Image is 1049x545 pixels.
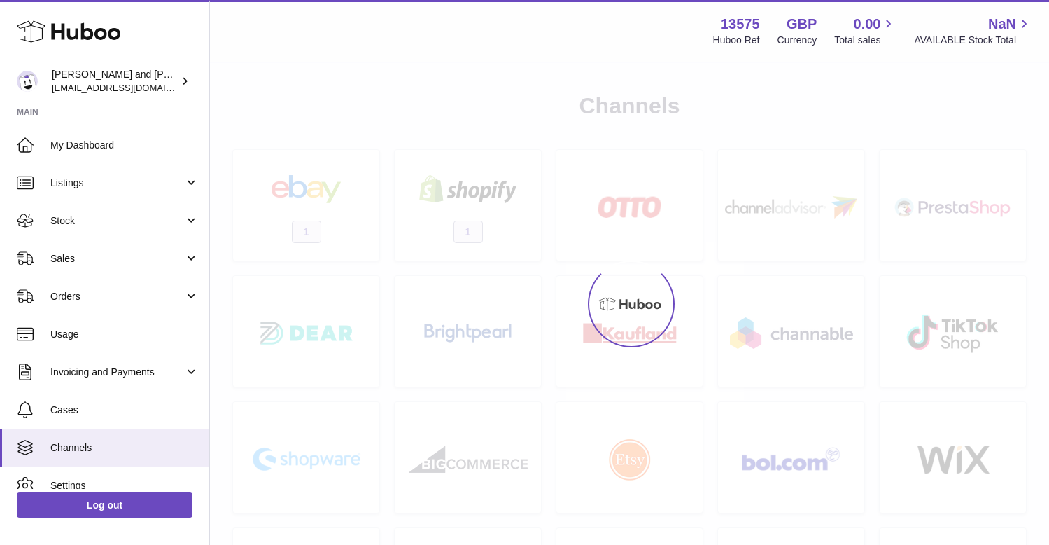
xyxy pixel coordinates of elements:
[50,441,199,455] span: Channels
[17,492,192,518] a: Log out
[50,403,199,417] span: Cases
[834,15,896,47] a: 0.00 Total sales
[50,214,184,228] span: Stock
[52,68,178,95] div: [PERSON_NAME] and [PERSON_NAME]
[914,15,1032,47] a: NaN AVAILABLE Stock Total
[854,15,881,34] span: 0.00
[50,328,199,341] span: Usage
[52,82,206,93] span: [EMAIL_ADDRESS][DOMAIN_NAME]
[50,252,184,265] span: Sales
[713,34,760,47] div: Huboo Ref
[50,139,199,152] span: My Dashboard
[50,366,184,379] span: Invoicing and Payments
[50,290,184,303] span: Orders
[834,34,896,47] span: Total sales
[50,177,184,190] span: Listings
[50,479,199,492] span: Settings
[777,34,817,47] div: Currency
[914,34,1032,47] span: AVAILABLE Stock Total
[787,15,817,34] strong: GBP
[17,71,38,92] img: internalAdmin-13575@internal.huboo.com
[721,15,760,34] strong: 13575
[988,15,1016,34] span: NaN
